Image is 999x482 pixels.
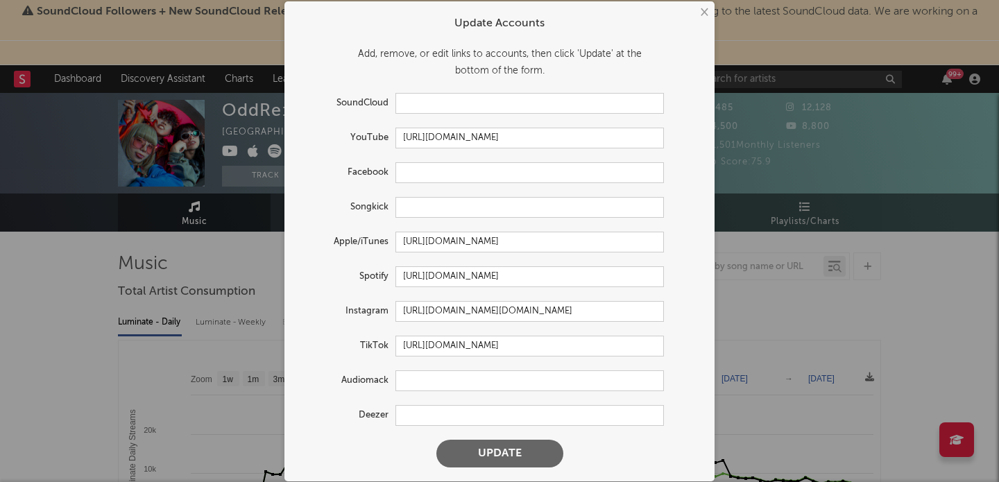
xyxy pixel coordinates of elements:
[298,268,395,285] label: Spotify
[436,440,563,467] button: Update
[298,15,701,32] div: Update Accounts
[298,234,395,250] label: Apple/iTunes
[298,164,395,181] label: Facebook
[696,5,711,20] button: ×
[298,130,395,146] label: YouTube
[298,303,395,320] label: Instagram
[298,199,395,216] label: Songkick
[298,372,395,389] label: Audiomack
[298,407,395,424] label: Deezer
[298,95,395,112] label: SoundCloud
[298,46,701,79] div: Add, remove, or edit links to accounts, then click 'Update' at the bottom of the form.
[298,338,395,354] label: TikTok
